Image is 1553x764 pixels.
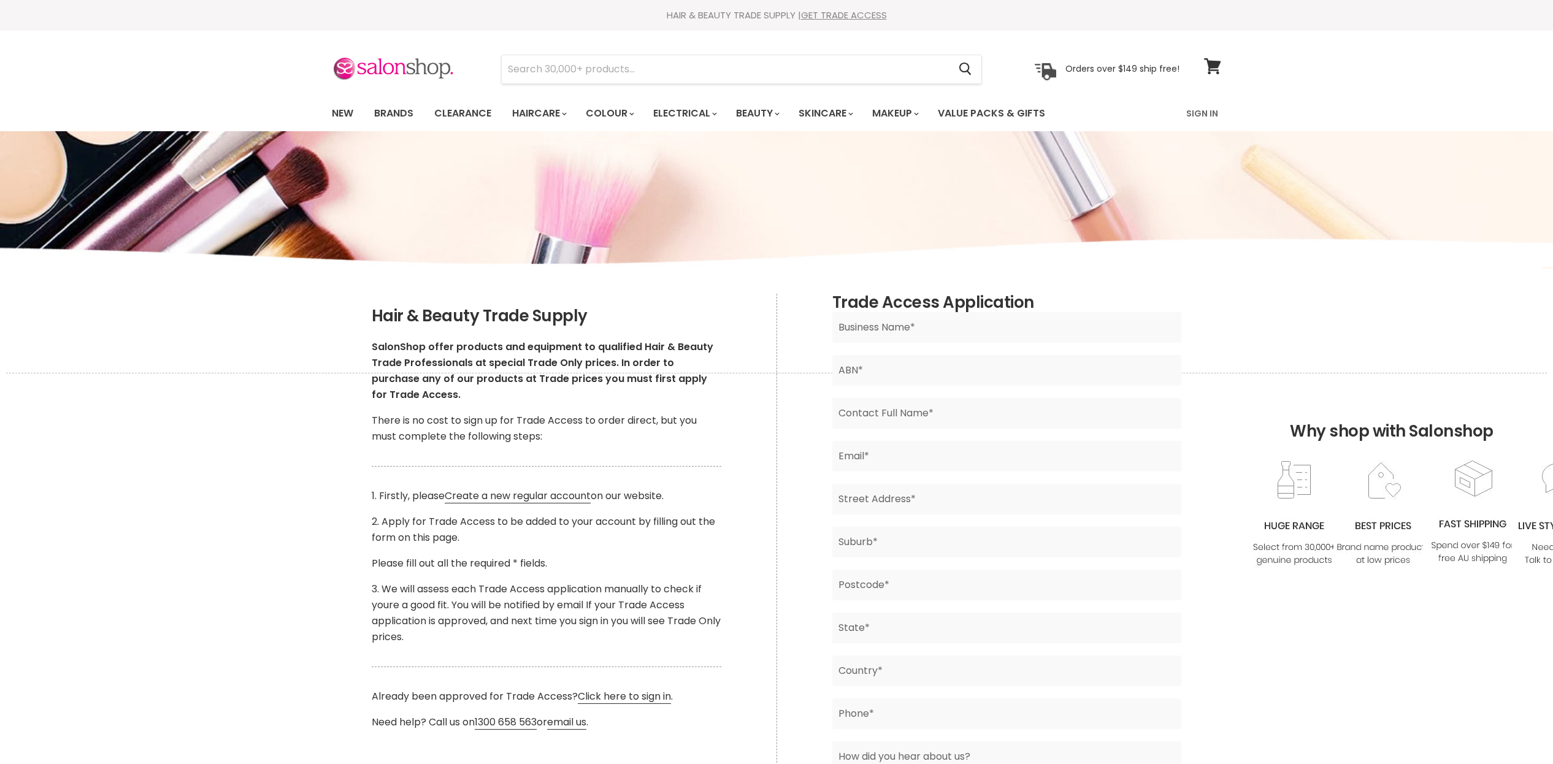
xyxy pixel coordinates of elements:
nav: Main [316,96,1237,131]
a: Create a new regular account [445,489,591,503]
ul: Main menu [323,96,1117,131]
img: fast.jpg [1423,459,1522,566]
button: Search [949,55,981,83]
h2: Why shop with Salonshop [6,373,1547,459]
a: email us [547,715,586,730]
a: Sign In [1179,101,1225,126]
a: Colour [577,101,642,126]
input: Search [502,55,949,83]
a: Electrical [644,101,724,126]
p: Need help? Call us on or . [372,714,721,730]
a: Clearance [425,101,500,126]
p: There is no cost to sign up for Trade Access to order direct, but you must complete the following... [372,413,721,445]
img: range2_8cf790d4-220e-469f-917d-a18fed3854b6.jpg [1244,460,1344,568]
h2: Hair & Beauty Trade Supply [372,307,721,326]
img: prices.jpg [1333,460,1433,568]
div: HAIR & BEAUTY TRADE SUPPLY | [316,9,1237,21]
a: Skincare [789,101,861,126]
a: Value Packs & Gifts [929,101,1054,126]
a: 1300 658 563 [475,715,537,730]
p: Already been approved for Trade Access? . [372,689,721,705]
p: 1. Firstly, please on our website. [372,488,721,504]
a: Makeup [863,101,926,126]
a: Brands [365,101,423,126]
h2: Trade Access Application [832,294,1181,312]
a: Beauty [727,101,787,126]
a: New [323,101,362,126]
a: Haircare [503,101,574,126]
form: Product [501,55,982,84]
p: SalonShop offer products and equipment to qualified Hair & Beauty Trade Professionals at special ... [372,339,721,403]
p: 2. Apply for Trade Access to be added to your account by filling out the form on this page. [372,514,721,546]
a: Click here to sign in [578,689,671,704]
a: GET TRADE ACCESS [801,9,887,21]
p: Please fill out all the required * fields. [372,556,721,571]
p: 3. We will assess each Trade Access application manually to check if youre a good fit. You will b... [372,581,721,645]
p: Orders over $149 ship free! [1065,63,1179,74]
